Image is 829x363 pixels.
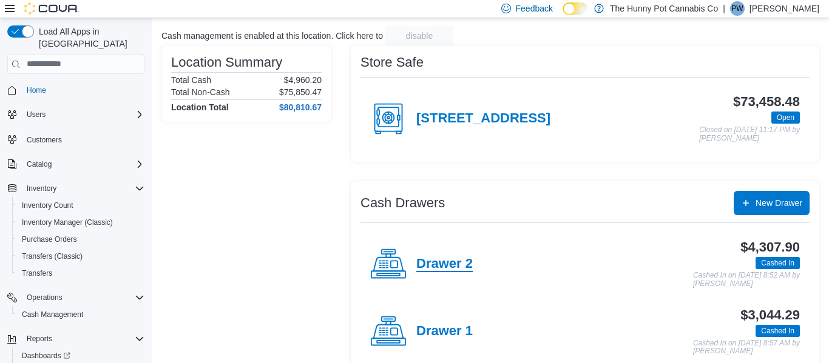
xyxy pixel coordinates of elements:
span: Cashed In [756,257,800,269]
span: Load All Apps in [GEOGRAPHIC_DATA] [34,25,144,50]
span: Feedback [516,2,553,15]
p: $4,960.20 [284,75,322,85]
span: Transfers [22,268,52,278]
h3: $3,044.29 [740,308,800,322]
button: Home [2,81,149,99]
span: Users [27,110,46,119]
span: Customers [22,132,144,147]
span: Inventory [27,184,56,193]
p: Cashed In on [DATE] 8:52 AM by [PERSON_NAME] [693,271,800,288]
a: Inventory Count [17,198,78,213]
h6: Total Non-Cash [171,87,230,97]
button: Transfers (Classic) [12,248,149,265]
h4: Location Total [171,102,229,112]
button: Operations [2,289,149,306]
span: Inventory Count [17,198,144,213]
span: Cash Management [22,310,83,319]
span: Inventory Count [22,201,73,210]
span: New Drawer [756,197,802,209]
p: The Hunny Pot Cannabis Co [610,1,718,16]
p: Cashed In on [DATE] 8:57 AM by [PERSON_NAME] [693,339,800,356]
h3: Location Summary [171,55,282,70]
input: Dark Mode [563,2,588,15]
span: Transfers [17,266,144,281]
button: Inventory Manager (Classic) [12,214,149,231]
span: Transfers (Classic) [17,249,144,264]
span: Reports [22,331,144,346]
span: Operations [22,290,144,305]
a: Inventory Manager (Classic) [17,215,118,230]
button: Catalog [22,157,56,172]
a: Dashboards [17,348,75,363]
h4: Drawer 1 [416,324,473,339]
span: Customers [27,135,62,145]
span: Catalog [27,159,52,169]
a: Transfers (Classic) [17,249,87,264]
span: Cash Management [17,307,144,322]
button: Users [22,107,50,122]
button: Customers [2,130,149,148]
span: Cashed In [761,258,794,268]
span: Catalog [22,157,144,172]
button: disable [385,26,453,45]
p: Cash management is enabled at this location. Click here to [161,31,383,41]
h3: Store Safe [360,55,424,70]
h3: $73,458.48 [733,95,800,109]
button: Purchase Orders [12,231,149,248]
img: Cova [24,2,79,15]
span: Reports [27,334,52,344]
span: Purchase Orders [22,235,77,244]
span: Inventory Manager (Classic) [22,218,113,227]
span: Inventory Manager (Classic) [17,215,144,230]
h4: [STREET_ADDRESS] [416,111,550,127]
span: Cashed In [761,325,794,336]
span: Dashboards [22,351,70,361]
button: Transfers [12,265,149,282]
span: disable [406,30,433,42]
span: Operations [27,293,63,302]
a: Customers [22,133,67,147]
p: | [723,1,725,16]
p: [PERSON_NAME] [749,1,819,16]
span: Open [777,112,794,123]
span: Purchase Orders [17,232,144,247]
button: Inventory Count [12,197,149,214]
h3: $4,307.90 [740,240,800,255]
a: Purchase Orders [17,232,82,247]
p: $75,850.47 [279,87,322,97]
button: Inventory [2,180,149,197]
button: New Drawer [734,191,810,215]
span: Home [27,85,46,95]
button: Users [2,106,149,123]
h4: Drawer 2 [416,256,473,272]
button: Operations [22,290,67,305]
button: Reports [22,331,57,346]
span: Dashboards [17,348,144,363]
button: Reports [2,330,149,347]
h4: $80,810.67 [279,102,322,112]
a: Home [22,83,51,98]
span: Open [771,112,800,124]
h6: Total Cash [171,75,211,85]
h3: Cash Drawers [360,196,445,210]
span: Home [22,82,144,98]
div: Peter Wight [730,1,745,16]
span: PW [731,1,743,16]
span: Cashed In [756,325,800,337]
a: Transfers [17,266,57,281]
span: Transfers (Classic) [22,251,83,261]
a: Cash Management [17,307,88,322]
button: Catalog [2,156,149,173]
span: Users [22,107,144,122]
p: Closed on [DATE] 11:17 PM by [PERSON_NAME] [699,126,800,142]
button: Inventory [22,181,61,196]
span: Inventory [22,181,144,196]
button: Cash Management [12,306,149,323]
